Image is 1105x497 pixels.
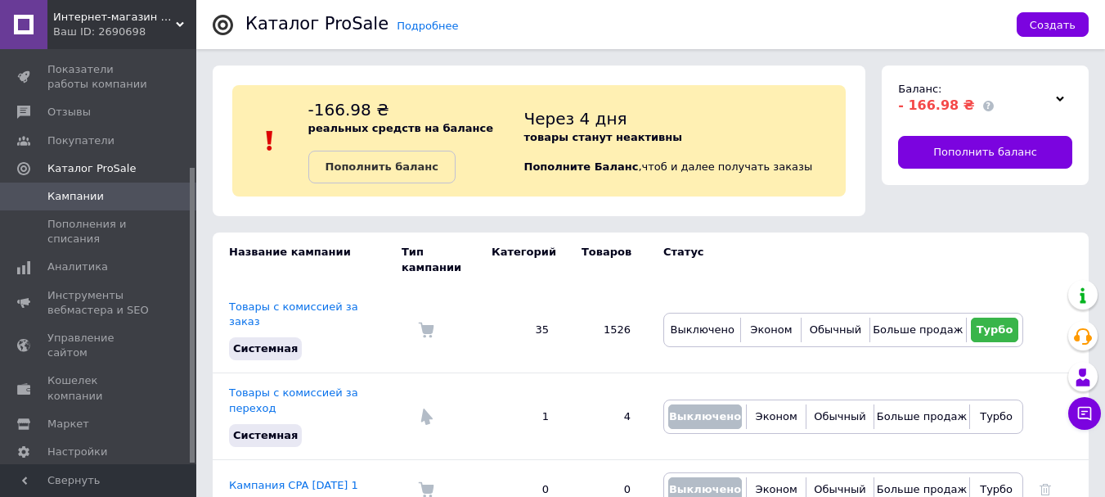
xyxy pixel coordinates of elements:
[898,83,941,95] span: Баланс:
[980,483,1013,495] span: Турбо
[308,100,389,120] span: -166.98 ₴
[47,217,151,246] span: Пополнения и списания
[877,410,967,422] span: Больше продаж
[751,404,802,429] button: Эконом
[524,98,847,183] div: , чтоб и далее получать заказы
[524,131,683,143] b: товары станут неактивны
[47,189,104,204] span: Кампании
[874,318,963,342] button: Больше продаж
[1068,397,1101,430] button: Чат с покупателем
[756,410,797,422] span: Эконом
[668,404,742,429] button: Выключено
[233,429,298,441] span: Системная
[47,133,115,148] span: Покупатели
[745,318,797,342] button: Эконом
[47,417,89,431] span: Маркет
[229,386,358,413] a: Товары с комиссией за переход
[47,331,151,360] span: Управление сайтом
[47,105,91,120] span: Отзывы
[245,16,389,33] div: Каталог ProSale
[810,323,861,336] span: Обычный
[213,233,402,287] td: Название кампании
[475,233,565,287] td: Категорий
[565,373,647,460] td: 4
[524,160,639,173] b: Пополните Баланс
[418,409,434,425] img: Комиссия за переход
[814,483,865,495] span: Обычный
[418,322,434,338] img: Комиссия за заказ
[898,97,974,113] span: - 166.98 ₴
[669,483,741,495] span: Выключено
[980,410,1013,422] span: Турбо
[308,151,456,183] a: Пополнить баланс
[811,404,869,429] button: Обычный
[756,483,797,495] span: Эконом
[806,318,865,342] button: Обычный
[475,287,565,373] td: 35
[971,318,1018,342] button: Турбо
[308,122,494,134] b: реальных средств на балансе
[873,323,963,336] span: Больше продаж
[878,404,965,429] button: Больше продаж
[47,260,108,274] span: Аналитика
[524,109,627,129] span: Через 4 дня
[229,479,358,491] a: Кампания CPA [DATE] 1
[233,342,298,355] span: Системная
[668,318,736,342] button: Выключено
[669,410,741,422] span: Выключено
[47,373,151,403] span: Кошелек компании
[898,136,1072,169] a: Пополнить баланс
[647,233,1023,287] td: Статус
[974,404,1018,429] button: Турбо
[258,129,282,153] img: :exclamation:
[750,323,792,336] span: Эконом
[877,483,967,495] span: Больше продаж
[977,323,1013,336] span: Турбо
[814,410,865,422] span: Обычный
[47,288,151,318] span: Инструменты вебмастера и SEO
[1030,19,1076,31] span: Создать
[47,161,136,176] span: Каталог ProSale
[53,25,196,39] div: Ваш ID: 2690698
[1040,483,1051,495] a: Удалить
[326,160,438,173] b: Пополнить баланс
[397,20,458,32] a: Подробнее
[53,10,176,25] span: Интернет-магазин "Афон", православные товары.
[1017,12,1089,37] button: Создать
[475,373,565,460] td: 1
[933,145,1037,160] span: Пополнить баланс
[47,62,151,92] span: Показатели работы компании
[671,323,734,336] span: Выключено
[229,300,358,328] a: Товары с комиссией за заказ
[565,287,647,373] td: 1526
[402,233,475,287] td: Тип кампании
[47,445,107,459] span: Настройки
[565,233,647,287] td: Товаров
